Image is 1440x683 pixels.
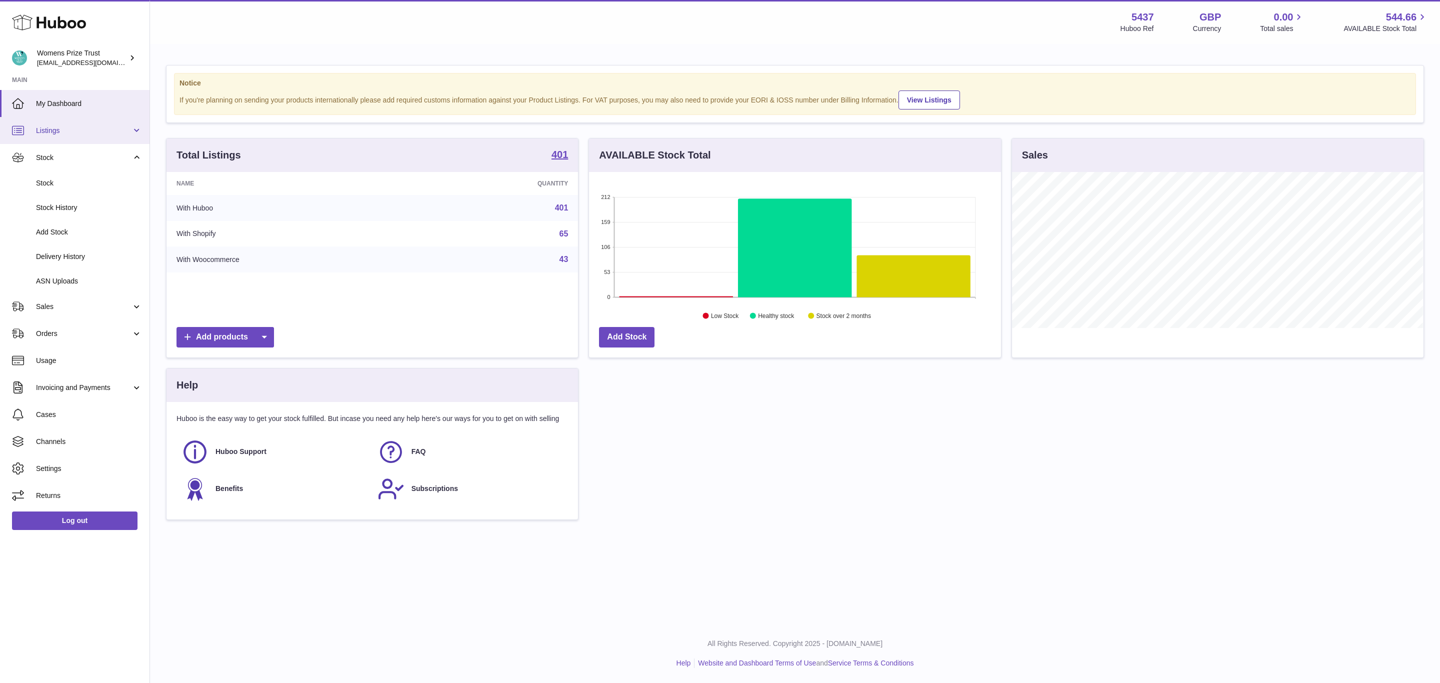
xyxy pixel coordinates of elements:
[599,148,710,162] h3: AVAILABLE Stock Total
[36,252,142,261] span: Delivery History
[36,227,142,237] span: Add Stock
[36,356,142,365] span: Usage
[36,126,131,135] span: Listings
[694,658,913,668] li: and
[1120,24,1154,33] div: Huboo Ref
[411,447,426,456] span: FAQ
[1386,10,1416,24] span: 544.66
[1343,24,1428,33] span: AVAILABLE Stock Total
[1260,10,1304,33] a: 0.00 Total sales
[816,312,871,319] text: Stock over 2 months
[36,99,142,108] span: My Dashboard
[36,329,131,338] span: Orders
[555,203,568,212] a: 401
[1343,10,1428,33] a: 544.66 AVAILABLE Stock Total
[676,659,691,667] a: Help
[36,437,142,446] span: Channels
[1260,24,1304,33] span: Total sales
[601,244,610,250] text: 106
[604,269,610,275] text: 53
[601,194,610,200] text: 212
[176,327,274,347] a: Add products
[12,511,137,529] a: Log out
[36,153,131,162] span: Stock
[176,414,568,423] p: Huboo is the easy way to get your stock fulfilled. But incase you need any help here's our ways f...
[411,484,458,493] span: Subscriptions
[166,172,422,195] th: Name
[36,464,142,473] span: Settings
[599,327,654,347] a: Add Stock
[158,639,1432,648] p: All Rights Reserved. Copyright 2025 - [DOMAIN_NAME]
[559,229,568,238] a: 65
[36,491,142,500] span: Returns
[166,221,422,247] td: With Shopify
[36,410,142,419] span: Cases
[1131,10,1154,24] strong: 5437
[551,149,568,161] a: 401
[698,659,816,667] a: Website and Dashboard Terms of Use
[12,50,27,65] img: internalAdmin-5437@internal.huboo.com
[36,302,131,311] span: Sales
[828,659,914,667] a: Service Terms & Conditions
[758,312,795,319] text: Healthy stock
[377,438,563,465] a: FAQ
[166,195,422,221] td: With Huboo
[176,148,241,162] h3: Total Listings
[179,89,1410,109] div: If you're planning on sending your products internationally please add required customs informati...
[37,58,147,66] span: [EMAIL_ADDRESS][DOMAIN_NAME]
[377,475,563,502] a: Subscriptions
[181,475,367,502] a: Benefits
[215,484,243,493] span: Benefits
[36,276,142,286] span: ASN Uploads
[36,203,142,212] span: Stock History
[711,312,739,319] text: Low Stock
[37,48,127,67] div: Womens Prize Trust
[898,90,960,109] a: View Listings
[607,294,610,300] text: 0
[1022,148,1048,162] h3: Sales
[166,246,422,272] td: With Woocommerce
[559,255,568,263] a: 43
[601,219,610,225] text: 159
[181,438,367,465] a: Huboo Support
[179,78,1410,88] strong: Notice
[551,149,568,159] strong: 401
[36,383,131,392] span: Invoicing and Payments
[36,178,142,188] span: Stock
[215,447,266,456] span: Huboo Support
[176,378,198,392] h3: Help
[1274,10,1293,24] span: 0.00
[1199,10,1221,24] strong: GBP
[1193,24,1221,33] div: Currency
[422,172,578,195] th: Quantity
